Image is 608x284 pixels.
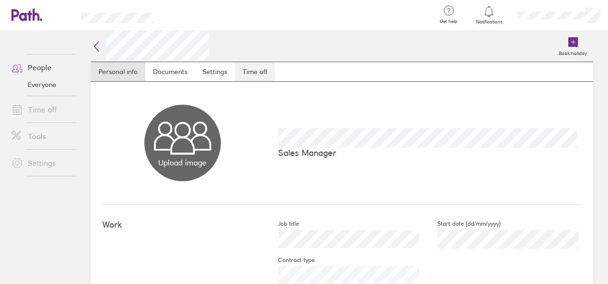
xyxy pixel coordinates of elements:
span: Notifications [474,19,505,25]
a: Time off [4,100,81,119]
span: Get help [433,19,464,24]
a: Settings [195,62,235,81]
a: Settings [4,153,81,173]
a: Book holiday [553,31,593,62]
label: Contract type [263,256,315,264]
a: Time off [235,62,275,81]
a: Notifications [474,5,505,25]
h4: Work [102,220,263,230]
p: Sales Manager [278,148,581,158]
label: Book holiday [553,48,593,56]
label: Start date (dd/mm/yyyy) [422,220,501,228]
a: People [4,58,81,77]
a: Everyone [4,77,81,92]
a: Documents [145,62,195,81]
a: Personal info [91,62,145,81]
label: Job title [263,220,299,228]
a: Tools [4,127,81,146]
